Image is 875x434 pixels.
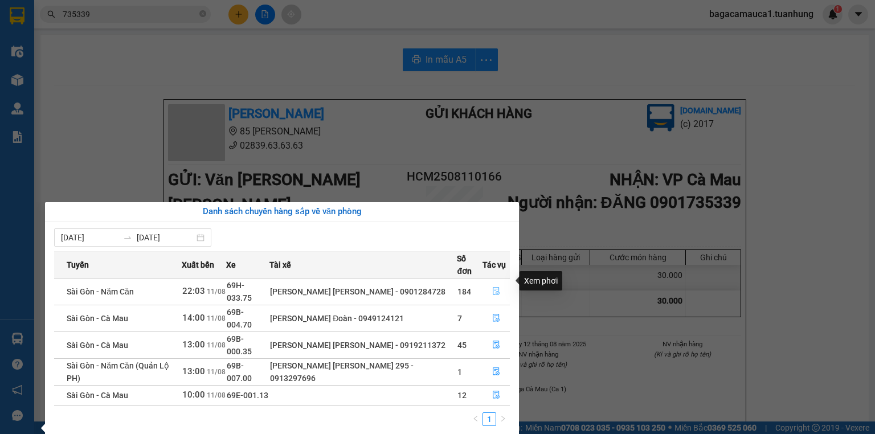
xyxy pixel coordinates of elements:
[182,390,205,400] span: 10:00
[207,341,226,349] span: 11/08
[492,314,500,323] span: file-done
[182,286,205,296] span: 22:03
[457,252,482,277] span: Số đơn
[182,366,205,376] span: 13:00
[472,415,479,422] span: left
[483,336,509,354] button: file-done
[67,391,128,400] span: Sài Gòn - Cà Mau
[67,287,134,296] span: Sài Gòn - Năm Căn
[207,391,226,399] span: 11/08
[270,285,456,298] div: [PERSON_NAME] [PERSON_NAME] - 0901284728
[270,312,456,325] div: [PERSON_NAME] Đoàn - 0949124121
[483,309,509,327] button: file-done
[492,367,500,376] span: file-done
[182,259,214,271] span: Xuất bến
[457,391,467,400] span: 12
[520,271,562,290] div: Xem phơi
[492,287,500,296] span: file-done
[483,386,509,404] button: file-done
[227,334,252,356] span: 69B-000.35
[123,233,132,242] span: to
[492,391,500,400] span: file-done
[483,259,506,271] span: Tác vụ
[227,308,252,329] span: 69B-004.70
[500,415,506,422] span: right
[227,391,268,400] span: 69E-001.13
[469,412,483,426] li: Previous Page
[54,205,510,219] div: Danh sách chuyến hàng sắp về văn phòng
[67,341,128,350] span: Sài Gòn - Cà Mau
[182,313,205,323] span: 14:00
[483,363,509,381] button: file-done
[137,231,194,244] input: Đến ngày
[270,339,456,351] div: [PERSON_NAME] [PERSON_NAME] - 0919211372
[227,281,252,302] span: 69H-033.75
[496,412,510,426] li: Next Page
[457,367,462,376] span: 1
[67,314,128,323] span: Sài Gòn - Cà Mau
[269,259,291,271] span: Tài xế
[469,412,483,426] button: left
[270,359,456,384] div: [PERSON_NAME] [PERSON_NAME] 295 - 0913297696
[483,412,496,426] li: 1
[492,341,500,350] span: file-done
[227,361,252,383] span: 69B-007.00
[457,314,462,323] span: 7
[207,288,226,296] span: 11/08
[226,259,236,271] span: Xe
[182,339,205,350] span: 13:00
[207,368,226,376] span: 11/08
[61,231,118,244] input: Từ ngày
[457,287,471,296] span: 184
[67,361,169,383] span: Sài Gòn - Năm Căn (Quản Lộ PH)
[67,259,89,271] span: Tuyến
[496,412,510,426] button: right
[483,413,496,425] a: 1
[207,314,226,322] span: 11/08
[457,341,467,350] span: 45
[123,233,132,242] span: swap-right
[483,282,509,301] button: file-done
